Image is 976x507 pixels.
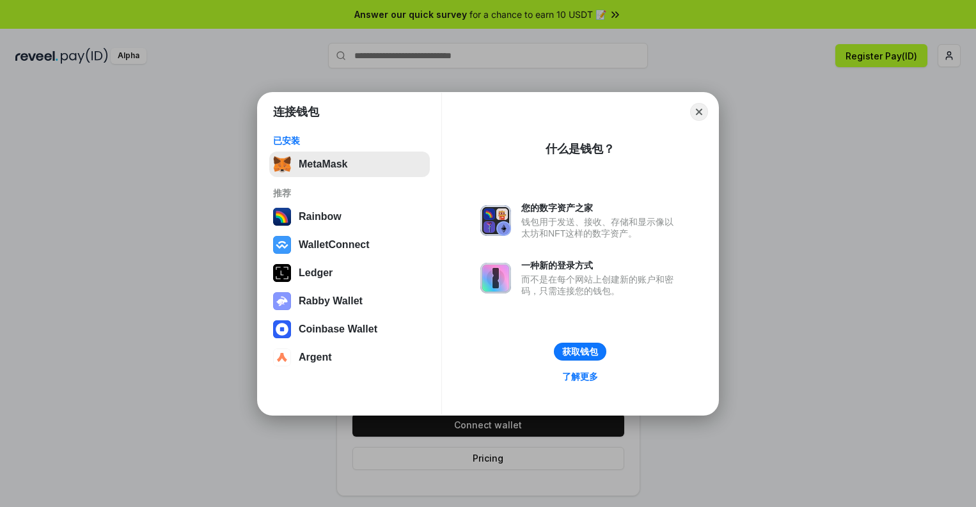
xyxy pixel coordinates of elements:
a: 了解更多 [555,368,606,385]
img: svg+xml,%3Csvg%20fill%3D%22none%22%20height%3D%2233%22%20viewBox%3D%220%200%2035%2033%22%20width%... [273,155,291,173]
button: Argent [269,345,430,370]
h1: 连接钱包 [273,104,319,120]
div: 钱包用于发送、接收、存储和显示像以太坊和NFT这样的数字资产。 [521,216,680,239]
div: Rainbow [299,211,342,222]
div: Ledger [299,267,333,279]
div: WalletConnect [299,239,370,251]
div: 获取钱包 [562,346,598,357]
div: 而不是在每个网站上创建新的账户和密码，只需连接您的钱包。 [521,274,680,297]
img: svg+xml,%3Csvg%20width%3D%2228%22%20height%3D%2228%22%20viewBox%3D%220%200%2028%2028%22%20fill%3D... [273,348,291,366]
div: 了解更多 [562,371,598,382]
div: 已安装 [273,135,426,146]
button: Close [690,103,708,121]
img: svg+xml,%3Csvg%20xmlns%3D%22http%3A%2F%2Fwww.w3.org%2F2000%2Fsvg%22%20fill%3D%22none%22%20viewBox... [480,205,511,236]
div: Coinbase Wallet [299,324,377,335]
button: Rainbow [269,204,430,230]
div: Rabby Wallet [299,295,363,307]
div: 推荐 [273,187,426,199]
button: Rabby Wallet [269,288,430,314]
div: MetaMask [299,159,347,170]
img: svg+xml,%3Csvg%20width%3D%2228%22%20height%3D%2228%22%20viewBox%3D%220%200%2028%2028%22%20fill%3D... [273,236,291,254]
img: svg+xml,%3Csvg%20xmlns%3D%22http%3A%2F%2Fwww.w3.org%2F2000%2Fsvg%22%20fill%3D%22none%22%20viewBox... [273,292,291,310]
button: MetaMask [269,152,430,177]
img: svg+xml,%3Csvg%20width%3D%2228%22%20height%3D%2228%22%20viewBox%3D%220%200%2028%2028%22%20fill%3D... [273,320,291,338]
div: 什么是钱包？ [546,141,615,157]
div: 您的数字资产之家 [521,202,680,214]
button: Coinbase Wallet [269,316,430,342]
div: 一种新的登录方式 [521,260,680,271]
img: svg+xml,%3Csvg%20width%3D%22120%22%20height%3D%22120%22%20viewBox%3D%220%200%20120%20120%22%20fil... [273,208,291,226]
img: svg+xml,%3Csvg%20xmlns%3D%22http%3A%2F%2Fwww.w3.org%2F2000%2Fsvg%22%20width%3D%2228%22%20height%3... [273,264,291,282]
button: WalletConnect [269,232,430,258]
div: Argent [299,352,332,363]
img: svg+xml,%3Csvg%20xmlns%3D%22http%3A%2F%2Fwww.w3.org%2F2000%2Fsvg%22%20fill%3D%22none%22%20viewBox... [480,263,511,293]
button: Ledger [269,260,430,286]
button: 获取钱包 [554,343,606,361]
